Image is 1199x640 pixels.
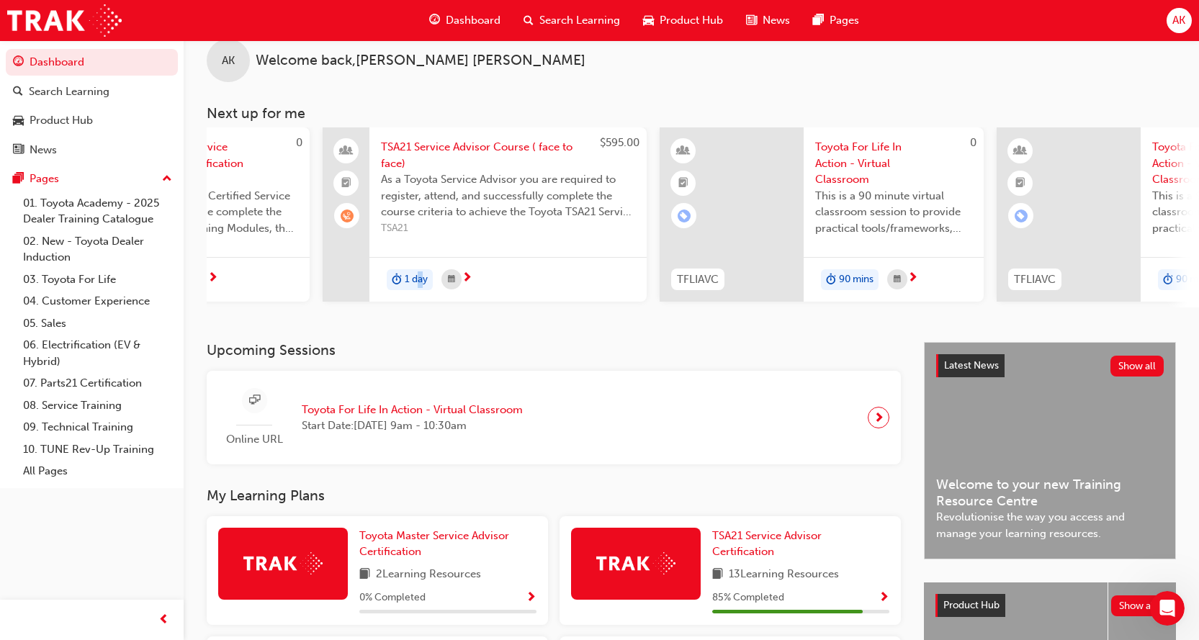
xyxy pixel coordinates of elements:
[141,139,298,188] span: TSA21_L1 Service Advisor Certification (Quiz)
[13,86,23,99] span: search-icon
[1163,271,1173,289] span: duration-icon
[944,359,999,371] span: Latest News
[359,590,426,606] span: 0 % Completed
[7,4,122,37] a: Trak
[600,136,639,149] span: $595.00
[381,171,635,220] span: As a Toyota Service Advisor you are required to register, attend, and successfully complete the c...
[51,118,72,133] div: Trak
[446,12,500,29] span: Dashboard
[392,271,402,289] span: duration-icon
[1110,356,1164,377] button: Show all
[746,12,757,30] span: news-icon
[17,290,178,312] a: 04. Customer Experience
[17,317,45,346] div: Profile image for Trak
[924,342,1176,559] a: Latest NewsShow allWelcome to your new Training Resource CentreRevolutionise the way you access a...
[729,566,839,584] span: 13 Learning Resources
[359,528,536,560] a: Toyota Master Service Advisor Certification
[539,12,620,29] span: Search Learning
[13,114,24,127] span: car-icon
[801,6,871,35] a: pages-iconPages
[29,84,109,100] div: Search Learning
[184,105,1199,122] h3: Next up for me
[763,12,790,29] span: News
[51,51,317,63] span: Looking for a specific page? Service, Service Advisor
[1014,271,1056,288] span: TFLIAVC
[677,271,719,288] span: TFLIAVC
[815,139,972,188] span: Toyota For Life In Action - Virtual Classroom
[970,136,976,149] span: 0
[17,104,45,132] div: Profile image for Trak
[207,342,901,359] h3: Upcoming Sessions
[17,192,178,230] a: 01. Toyota Academy - 2025 Dealer Training Catalogue
[874,407,884,428] span: next-icon
[207,487,901,504] h3: My Learning Plans
[6,107,178,134] a: Product Hub
[243,552,323,574] img: Trak
[51,317,801,329] span: New Training Module Available! "KINTO – An Introduction" is now live. Enhance your sales skills a...
[302,402,523,418] span: Toyota For Life In Action - Virtual Classroom
[188,485,243,495] span: Messages
[17,416,178,438] a: 09. Technical Training
[381,139,635,171] span: TSA21 Service Advisor Course ( face to face)
[1015,142,1025,161] span: learningResourceType_INSTRUCTOR_LED-icon
[75,278,115,293] div: • [DATE]
[936,509,1164,541] span: Revolutionise the way you access and manage your learning resources.
[66,405,222,434] button: Send us a message
[17,50,45,79] div: Profile image for Trak
[1015,174,1025,193] span: booktick-icon
[51,211,317,222] span: Looking for a specific page? Service, Service Advisor
[1172,12,1185,29] span: AK
[341,174,351,193] span: booktick-icon
[839,271,874,288] span: 90 mins
[30,171,59,187] div: Pages
[57,485,86,495] span: Home
[632,6,735,35] a: car-iconProduct Hub
[6,166,178,192] button: Pages
[596,552,675,574] img: Trak
[158,611,169,629] span: prev-icon
[462,272,472,285] span: next-icon
[253,6,279,32] div: Close
[17,157,45,186] div: Profile image for Trak
[141,188,298,237] span: To become a Certified Service Advisor please complete the below eLearning Modules, the Service Ad...
[51,171,72,186] div: Trak
[1150,591,1185,626] iframe: Intercom live chat
[323,127,647,302] a: $595.00TSA21 Service Advisor Course ( face to face)As a Toyota Service Advisor you are required t...
[144,449,288,507] button: Messages
[256,53,585,69] span: Welcome back , [PERSON_NAME] [PERSON_NAME]
[17,269,178,291] a: 03. Toyota For Life
[51,278,72,293] div: Trak
[359,566,370,584] span: book-icon
[107,6,184,31] h1: Messages
[17,438,178,461] a: 10. TUNE Rev-Up Training
[712,566,723,584] span: book-icon
[936,477,1164,509] span: Welcome to your new Training Resource Centre
[815,188,972,237] span: This is a 90 minute virtual classroom session to provide practical tools/frameworks, behaviours a...
[813,12,824,30] span: pages-icon
[418,6,512,35] a: guage-iconDashboard
[207,272,218,285] span: next-icon
[712,529,822,559] span: TSA21 Service Advisor Certification
[1167,8,1192,33] button: AK
[6,78,178,105] a: Search Learning
[524,12,534,30] span: search-icon
[341,142,351,161] span: people-icon
[13,144,24,157] span: news-icon
[735,6,801,35] a: news-iconNews
[1015,209,1028,222] span: learningRecordVerb_ENROLL-icon
[943,599,1000,611] span: Product Hub
[341,209,354,222] span: learningRecordVerb_WAITLIST-icon
[526,589,536,607] button: Show Progress
[162,170,172,189] span: up-icon
[359,529,509,559] span: Toyota Master Service Advisor Certification
[302,418,523,434] span: Start Date: [DATE] 9am - 10:30am
[51,104,317,116] span: Looking for a specific page? Service, Service Advisor
[75,118,115,133] div: • [DATE]
[17,312,178,335] a: 05. Sales
[678,142,688,161] span: learningResourceType_INSTRUCTOR_LED-icon
[6,49,178,76] a: Dashboard
[51,331,72,346] div: Trak
[1111,595,1165,616] button: Show all
[936,354,1164,377] a: Latest NewsShow all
